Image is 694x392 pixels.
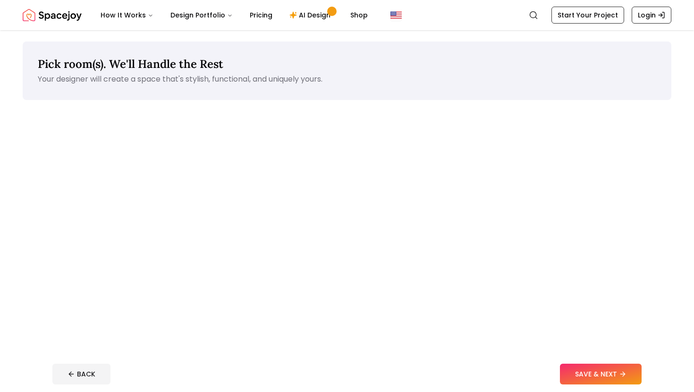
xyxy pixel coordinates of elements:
[560,364,642,384] button: SAVE & NEXT
[38,74,656,85] p: Your designer will create a space that's stylish, functional, and uniquely yours.
[23,6,82,25] img: Spacejoy Logo
[52,364,110,384] button: BACK
[93,6,375,25] nav: Main
[632,7,671,24] a: Login
[38,57,223,71] span: Pick room(s). We'll Handle the Rest
[163,6,240,25] button: Design Portfolio
[282,6,341,25] a: AI Design
[242,6,280,25] a: Pricing
[551,7,624,24] a: Start Your Project
[93,6,161,25] button: How It Works
[343,6,375,25] a: Shop
[390,9,402,21] img: United States
[23,6,82,25] a: Spacejoy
